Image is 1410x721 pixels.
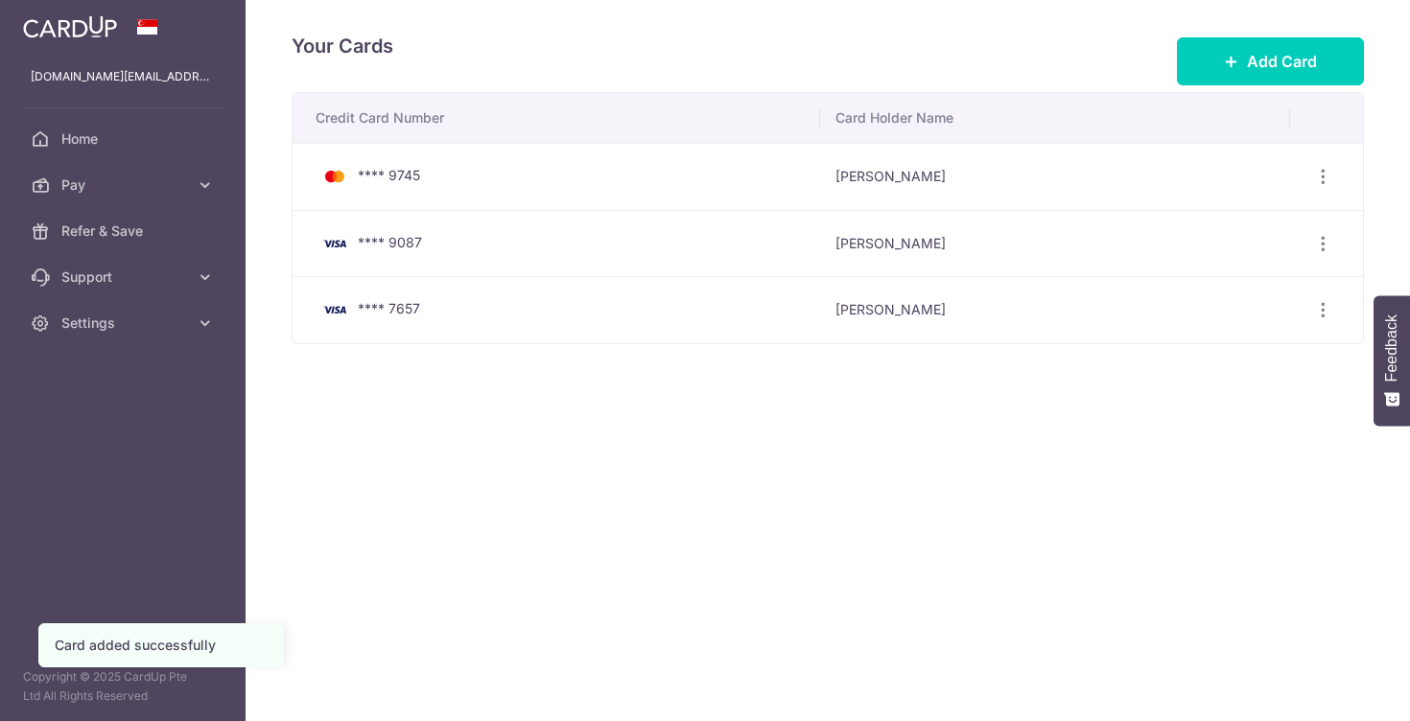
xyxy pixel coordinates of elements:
[820,93,1290,143] th: Card Holder Name
[31,67,215,86] p: [DOMAIN_NAME][EMAIL_ADDRESS][DOMAIN_NAME]
[61,314,188,333] span: Settings
[61,221,188,241] span: Refer & Save
[316,232,354,255] img: Bank Card
[316,298,354,321] img: Bank Card
[1374,295,1410,426] button: Feedback - Show survey
[61,129,188,149] span: Home
[1177,37,1364,85] button: Add Card
[293,93,820,143] th: Credit Card Number
[1247,50,1317,73] span: Add Card
[1383,314,1400,382] span: Feedback
[23,15,117,38] img: CardUp
[820,210,1290,277] td: [PERSON_NAME]
[61,267,188,287] span: Support
[820,143,1290,210] td: [PERSON_NAME]
[316,165,354,188] img: Bank Card
[61,175,188,195] span: Pay
[292,31,393,61] h4: Your Cards
[55,636,268,655] div: Card added successfully
[820,276,1290,343] td: [PERSON_NAME]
